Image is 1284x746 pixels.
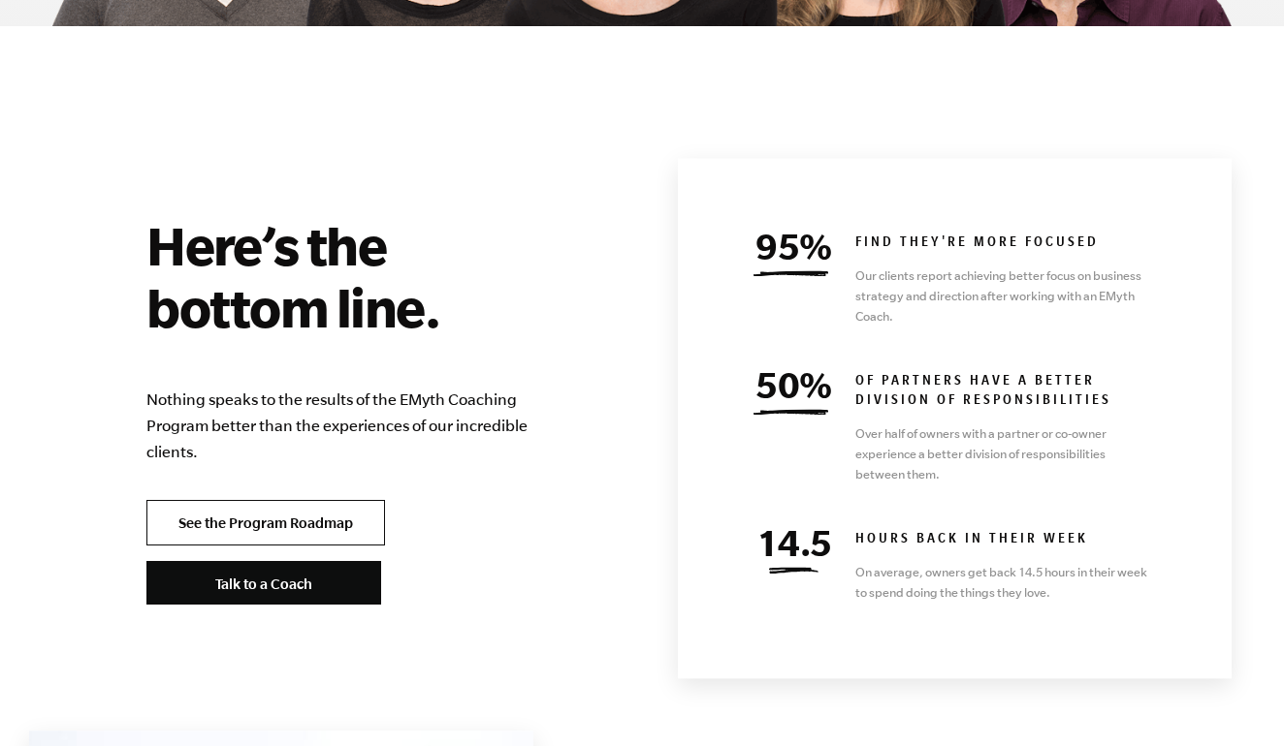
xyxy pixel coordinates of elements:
h2: Here’s the bottom line. [146,214,554,338]
span: Talk to a Coach [215,575,312,592]
span: 95% [755,226,832,266]
p: Over half of owners with a partner or co-owner experience a better division of responsibilities b... [855,423,1156,484]
iframe: Chat Widget [1187,653,1284,746]
h6: find they're more focused [855,234,1156,254]
h6: OF PARTNERS HAVE A BETTER DIVISION OF RESPONSIBILITIES [855,373,1156,412]
span: 50% [755,364,832,405]
span: 14.5 [756,522,832,563]
a: See the Program Roadmap [146,500,385,546]
a: Talk to a Coach [146,561,381,605]
p: Our clients report achieving better focus on business strategy and direction after working with a... [855,265,1156,326]
h6: HOURS BACK IN THEIR WEEK [855,531,1156,550]
p: Nothing speaks to the results of the EMyth Coaching Program better than the experiences of our in... [146,387,554,465]
p: On average, owners get back 14.5 hours in their week to spend doing the things they love. [855,562,1156,603]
